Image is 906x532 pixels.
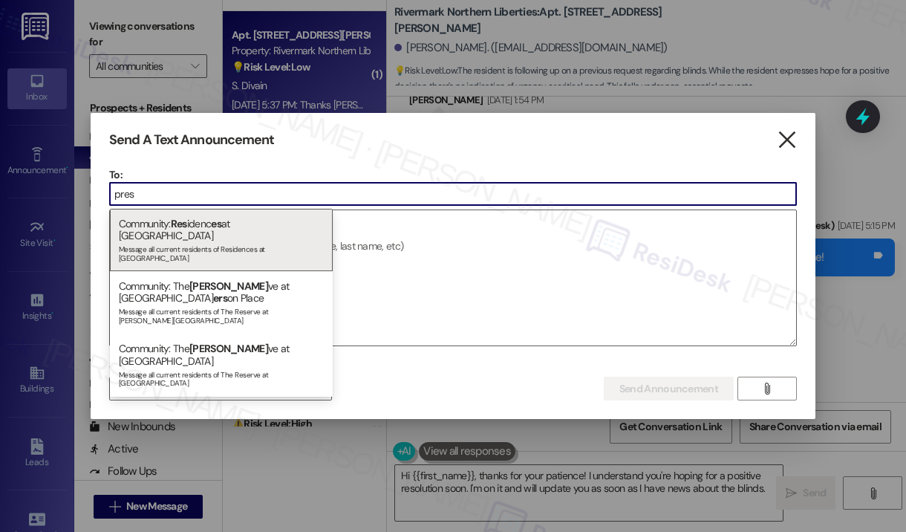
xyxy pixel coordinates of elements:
i:  [777,132,797,148]
input: Type to select the units, buildings, or communities you want to message. (e.g. 'Unit 1A', 'Buildi... [110,183,796,205]
span: [PERSON_NAME] [189,342,268,355]
span: Res [171,217,187,230]
span: Send Announcement [619,381,718,397]
div: Community: The ve at [GEOGRAPHIC_DATA] on Place [110,271,333,334]
span: es [211,217,221,230]
span: ers [213,291,227,305]
p: To: [109,167,797,182]
div: Message all current residents of The Reserve at [GEOGRAPHIC_DATA] [119,367,324,388]
span: [PERSON_NAME] [189,279,268,293]
button: Send Announcement [604,377,734,400]
div: Message all current residents of The Reserve at [PERSON_NAME][GEOGRAPHIC_DATA] [119,304,324,325]
div: Community: The ve at [GEOGRAPHIC_DATA] [110,334,333,396]
div: Community: idenc at [GEOGRAPHIC_DATA] [110,209,333,271]
i:  [761,383,772,395]
div: Message all current residents of Residences at [GEOGRAPHIC_DATA] [119,241,324,262]
h3: Send A Text Announcement [109,132,274,149]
